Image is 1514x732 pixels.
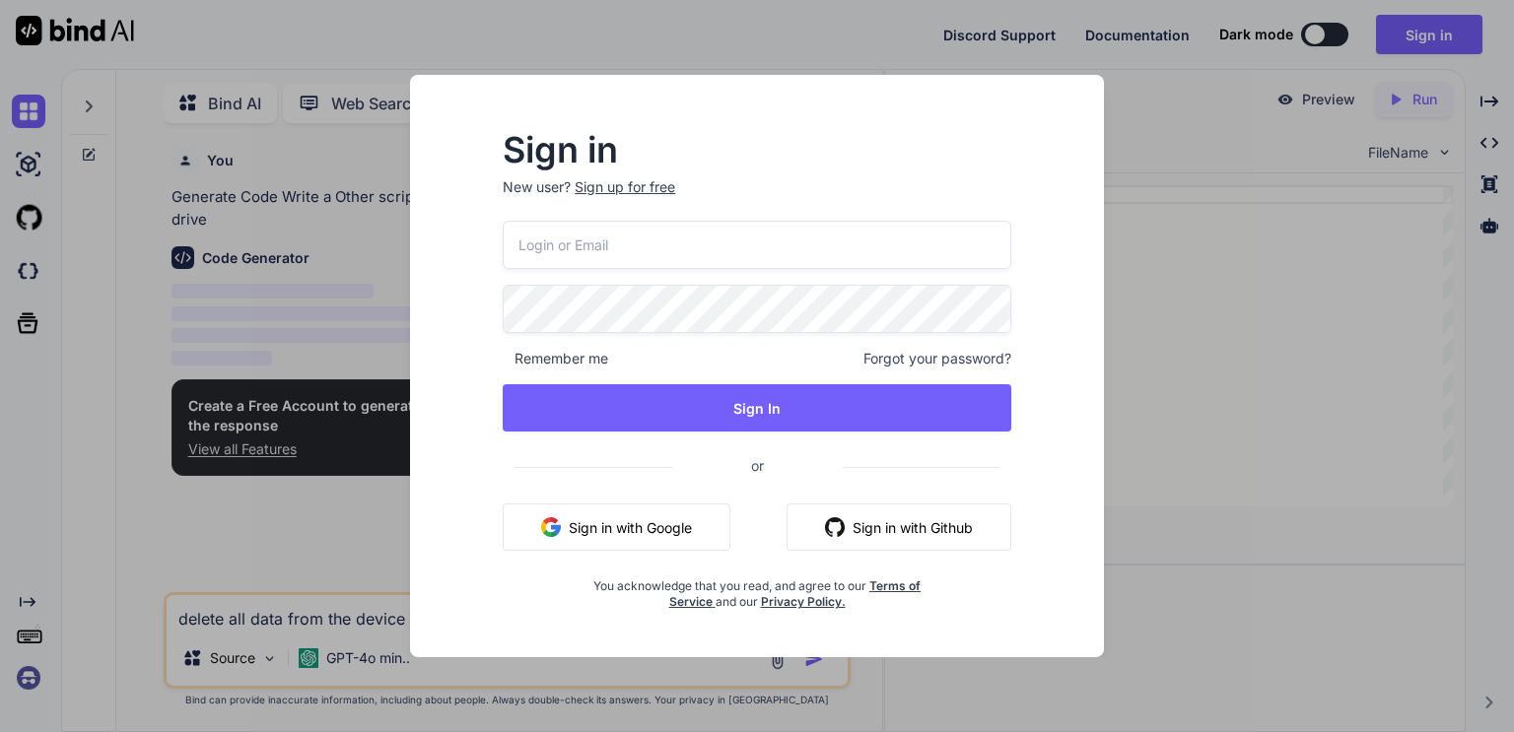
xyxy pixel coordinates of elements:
[541,517,561,537] img: google
[761,594,846,609] a: Privacy Policy.
[672,441,843,490] span: or
[503,503,730,551] button: Sign in with Google
[503,177,1011,221] p: New user?
[787,503,1011,551] button: Sign in with Github
[575,177,675,197] div: Sign up for free
[825,517,845,537] img: github
[503,349,608,368] span: Remember me
[863,349,1011,368] span: Forgot your password?
[669,578,922,609] a: Terms of Service
[503,134,1011,166] h2: Sign in
[503,384,1011,432] button: Sign In
[587,566,927,610] div: You acknowledge that you read, and agree to our and our
[503,221,1011,269] input: Login or Email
